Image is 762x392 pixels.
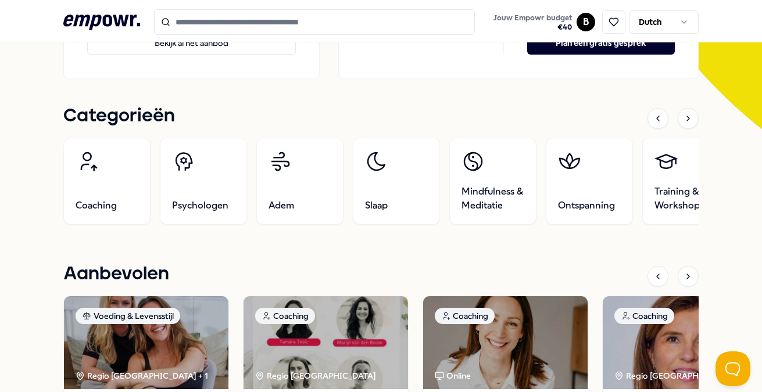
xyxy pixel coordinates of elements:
[449,138,536,225] a: Mindfulness & Meditatie
[63,138,151,225] a: Coaching
[716,351,750,386] iframe: Help Scout Beacon - Open
[172,199,228,213] span: Psychologen
[87,31,296,55] button: Bekijk al het aanbod
[256,138,344,225] a: Adem
[577,13,595,31] button: B
[435,308,495,324] div: Coaching
[353,138,440,225] a: Slaap
[244,296,408,389] img: package image
[76,308,180,324] div: Voeding & Levensstijl
[64,296,228,389] img: package image
[269,199,294,213] span: Adem
[365,199,388,213] span: Slaap
[462,185,524,213] span: Mindfulness & Meditatie
[527,31,675,55] button: Plan een gratis gesprek
[546,138,633,225] a: Ontspanning
[255,369,378,382] div: Regio [GEOGRAPHIC_DATA]
[255,308,315,324] div: Coaching
[614,369,737,382] div: Regio [GEOGRAPHIC_DATA]
[642,138,729,225] a: Training & Workshops
[423,296,588,389] img: package image
[63,260,169,289] h1: Aanbevolen
[160,138,247,225] a: Psychologen
[493,23,572,32] span: € 40
[76,199,117,213] span: Coaching
[558,199,615,213] span: Ontspanning
[435,369,471,382] div: Online
[493,13,572,23] span: Jouw Empowr budget
[63,102,175,131] h1: Categorieën
[654,185,717,213] span: Training & Workshops
[614,308,674,324] div: Coaching
[154,9,475,35] input: Search for products, categories or subcategories
[76,369,208,382] div: Regio [GEOGRAPHIC_DATA] + 1
[489,10,577,34] a: Jouw Empowr budget€40
[491,11,574,34] button: Jouw Empowr budget€40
